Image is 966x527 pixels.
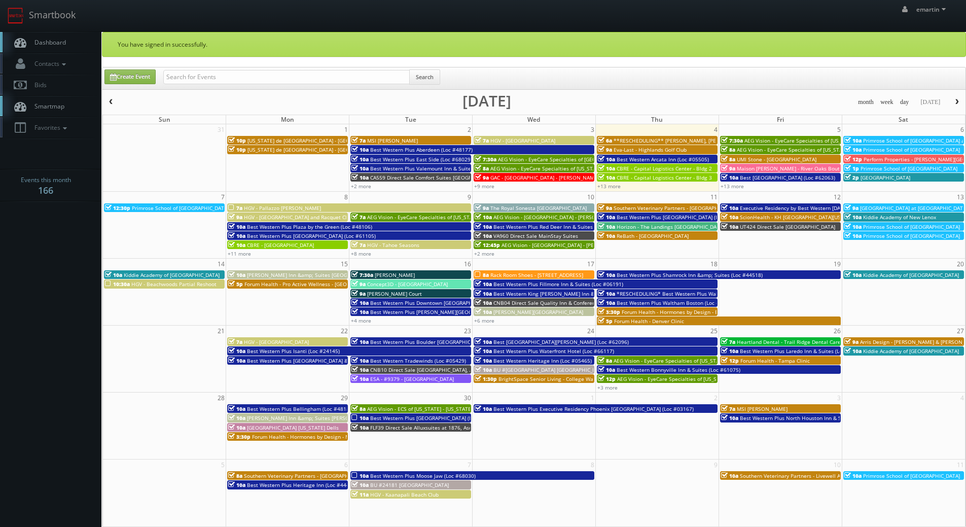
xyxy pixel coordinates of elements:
p: You have signed in successfully. [118,40,950,49]
span: 15 [340,259,349,269]
span: 19 [833,259,842,269]
span: Best Western King [PERSON_NAME] Inn & Suites (Loc #62106) [493,290,644,297]
span: AEG Vision - EyeCare Specialties of [US_STATE] - Carolina Family Vision [737,146,908,153]
span: 10a [721,347,738,355]
span: Best Western Plus Fillmore Inn & Suites (Loc #06191) [493,280,623,288]
span: 10p [228,146,246,153]
span: AEG Vision - EyeCare Specialties of [US_STATE] – EyeCare in [GEOGRAPHIC_DATA] [367,214,563,221]
a: +11 more [228,250,251,257]
span: 10a [351,308,369,315]
span: 12p [598,375,616,382]
span: Executive Residency by Best Western [DATE] (Loc #44764) [740,204,881,212]
span: 10a [721,223,738,230]
span: 10a [598,174,615,181]
span: Forum Health - Denver Clinic [614,318,684,325]
span: Best Western Plus Red Deer Inn & Suites (Loc #61062) [493,223,626,230]
span: [PERSON_NAME] Inn &amp; Suites [GEOGRAPHIC_DATA] [247,271,381,278]
span: 30 [463,393,472,403]
span: 7:30a [721,137,743,144]
span: AEG Vision - EyeCare Specialties of [US_STATE] – Drs. [PERSON_NAME] and [PERSON_NAME]-Ost and Ass... [614,357,912,364]
span: 10a [351,375,369,382]
span: Favorites [29,123,69,132]
span: 7 [220,192,226,202]
span: Best Western Plus Laredo Inn & Suites (Loc #44702) [740,347,867,355]
span: 10 [833,460,842,470]
span: AEG Vision - EyeCare Specialties of [US_STATE] - In Focus Vision Center [490,165,662,172]
span: Contacts [29,59,68,68]
a: +2 more [474,250,494,257]
span: 10a [351,146,369,153]
span: 9a [721,165,735,172]
span: 10p [228,137,246,144]
span: CBRE - Capital Logistics Center - Bldg 2 [617,165,712,172]
span: Concept3D - [GEOGRAPHIC_DATA] [367,280,448,288]
span: Best Western Plus [PERSON_NAME][GEOGRAPHIC_DATA] (Loc #66006) [370,308,539,315]
span: 20 [956,259,965,269]
span: 9a [351,290,366,297]
span: 9a [228,214,242,221]
span: AEG Vision - EyeCare Specialties of [US_STATE] – Primary EyeCare ([GEOGRAPHIC_DATA]) [617,375,830,382]
span: Mon [281,115,294,124]
span: 10a [475,214,492,221]
span: 3:30p [598,308,620,315]
span: 17 [586,259,595,269]
span: 10a [351,414,369,421]
span: [GEOGRAPHIC_DATA] [US_STATE] Dells [247,424,339,431]
span: 10a [475,338,492,345]
span: GAC - [GEOGRAPHIC_DATA] - [PERSON_NAME] [490,174,599,181]
span: Best Western Plus Waltham Boston (Loc #22009) [617,299,736,306]
span: 12p [721,357,739,364]
a: +2 more [351,183,371,190]
span: [PERSON_NAME] Inn &amp; Suites [PERSON_NAME] [247,414,372,421]
span: 10a [475,366,492,373]
span: ReBath - [GEOGRAPHIC_DATA] [617,232,689,239]
span: 23 [463,326,472,336]
span: 16 [463,259,472,269]
span: 8a [475,271,489,278]
span: FLF39 Direct Sale Alluxsuites at 1876, Ascend Hotel Collection [370,424,522,431]
span: CA559 Direct Sale Comfort Suites [GEOGRAPHIC_DATA] [370,174,503,181]
span: 10a [351,299,369,306]
span: 9a [598,204,612,212]
span: 4 [959,393,965,403]
span: 11 [956,460,965,470]
span: 11 [709,192,719,202]
span: 12 [833,192,842,202]
span: HGV - [GEOGRAPHIC_DATA] and Racquet Club [244,214,353,221]
span: 10a [351,472,369,479]
span: 8a [475,165,489,172]
span: 7 [467,460,472,470]
span: [PERSON_NAME] Court [367,290,422,297]
span: Best Western Plus Waterfront Hotel (Loc #66117) [493,347,614,355]
span: 10a [105,271,122,278]
span: *RESCHEDULING* Best Western Plus Waltham Boston (Loc #22009) [617,290,782,297]
span: HGV - [GEOGRAPHIC_DATA] [490,137,555,144]
span: 10a [228,232,245,239]
span: 10a [475,308,492,315]
span: Eva-Last - Highlands Golf Club [614,146,687,153]
span: 6 [343,460,349,470]
span: 10a [844,214,862,221]
span: 7a [721,405,735,412]
span: 7a [351,137,366,144]
span: 7a [228,204,242,212]
span: 10a [598,366,615,373]
span: Southern Veterinary Partners - Livewell Animal Urgent Care of [GEOGRAPHIC_DATA] [740,472,942,479]
span: Dashboard [29,38,66,47]
span: 3:30p [228,433,251,440]
span: AEG Vision - EyeCare Specialties of [US_STATE] – [PERSON_NAME] Vision [744,137,919,144]
span: Primrose School of [GEOGRAPHIC_DATA] [863,232,960,239]
span: 5p [228,280,243,288]
span: Southern Veterinary Partners - [GEOGRAPHIC_DATA][PERSON_NAME] [614,204,779,212]
button: Search [409,69,440,85]
span: 10a [475,232,492,239]
span: 9a [475,174,489,181]
span: 9a [351,280,366,288]
span: 10a [228,241,245,249]
span: Best [GEOGRAPHIC_DATA][PERSON_NAME] (Loc #62096) [493,338,629,345]
span: 1 [590,393,595,403]
span: AEG Vision - ECS of [US_STATE] - [US_STATE] Valley Family Eye Care [367,405,529,412]
span: Best Western Plus Heritage Inn (Loc #44463) [247,481,357,488]
button: day [897,96,913,109]
a: +8 more [351,250,371,257]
